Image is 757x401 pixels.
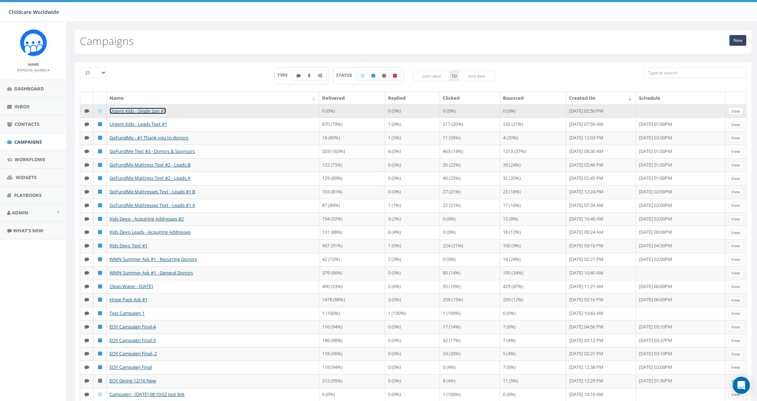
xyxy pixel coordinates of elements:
td: [DATE] 12:29 PM [566,374,636,388]
i: Published [98,297,102,302]
i: Published [98,257,102,262]
i: Published [98,122,102,127]
i: Text SMS [84,122,89,127]
td: [DATE] 03:37PM [636,334,726,347]
td: 429 (47%) [500,280,566,293]
label: Automated Message [314,70,326,81]
td: [DATE] 02:00PM [636,199,726,212]
td: [DATE] 01:00PM [636,172,726,185]
i: Text SMS [84,203,89,208]
a: View [728,148,743,155]
td: [DATE] 12:24 PM [566,185,636,199]
i: Text SMS [84,243,89,248]
td: 24 (20%) [440,347,500,361]
a: View [728,323,743,331]
a: View [728,377,743,385]
i: Text SMS [84,297,89,302]
i: Published [98,351,102,356]
a: Hope Pack Ask #1 [110,296,147,303]
a: Test Campaign 1 [110,310,145,316]
td: 7 (4%) [500,334,566,347]
i: Published [98,189,102,194]
i: Draft [361,74,364,78]
td: [DATE] 06:00PM [636,280,726,293]
a: Urgent Kids - Leads Text #1 [110,121,167,127]
a: EOY Giving 12/16 New [110,377,156,384]
i: Text SMS [84,189,89,194]
i: Text SMS [296,74,301,78]
td: 116 (94%) [319,320,385,334]
i: Text SMS [84,176,89,180]
th: Schedule [636,92,726,104]
td: 0 (0%) [385,361,440,374]
i: Published [98,311,102,316]
i: Published [98,284,102,289]
td: 1 (0%) [385,118,440,131]
i: Published [98,149,102,154]
i: Text SMS [84,311,89,316]
i: Draft [98,392,102,397]
td: 2031 (63%) [319,145,385,158]
a: View [728,242,743,250]
td: [DATE] 02:00PM [636,361,726,374]
i: Published [98,271,102,275]
td: 16 (80%) [319,131,385,145]
h2: Campaigns [80,35,134,47]
i: Text SMS [84,392,89,397]
label: Published [368,70,379,81]
label: Ringless Voice Mail [304,70,315,81]
td: 0 (0%) [385,374,440,388]
td: [DATE] 12:38 PM [566,361,636,374]
td: 11 (5%) [500,374,566,388]
td: 35 (22%) [440,158,500,172]
td: [DATE] 01:00PM [636,118,726,131]
td: [DATE] 03:12 PM [566,334,636,347]
i: Text SMS [84,163,89,167]
a: View [728,229,743,237]
a: GoFundMe Mattresses Text - Leads #1 A [110,202,195,208]
td: 212 (95%) [319,374,385,388]
td: 0 (0%) [440,212,500,226]
td: 195 (34%) [500,266,566,280]
td: 0 (0%) [385,320,440,334]
td: 7 (6%) [500,320,566,334]
i: Published [98,163,102,167]
td: [DATE] 04:56 PM [566,320,636,334]
td: [DATE] 07:34 AM [566,199,636,212]
i: Published [98,325,102,329]
td: [DATE] 01:00PM [636,145,726,158]
td: 5 (4%) [500,347,566,361]
td: 1 (100%) [385,307,440,320]
a: View [728,337,743,345]
a: Clean Water - [DATE] [110,283,153,289]
td: 14 (24%) [500,253,566,266]
td: 463 (14%) [440,145,500,158]
td: 154 (92%) [319,212,385,226]
td: 490 (53%) [319,280,385,293]
td: 8 (4%) [440,374,500,388]
span: STATUS [336,72,357,78]
td: 6 (4%) [385,226,440,239]
td: 23 (18%) [500,185,566,199]
td: 87 (84%) [319,199,385,212]
a: [PERSON_NAME] [17,66,50,73]
input: end date [458,70,496,81]
i: Unpublished [382,74,386,78]
img: Rally_Corp_Icon.png [20,29,47,56]
td: [DATE] 02:21 PM [566,253,636,266]
td: [DATE] 09:24 AM [566,226,636,239]
td: 0 (0%) [385,347,440,361]
span: TYPE [277,72,293,78]
a: EOY Campaign Final-3 [110,337,156,343]
td: 1213 (37%) [500,145,566,158]
td: [DATE] 02:00PM [636,212,726,226]
span: Workflows [15,156,45,163]
td: [DATE] 10:40 AM [566,266,636,280]
td: 0 (0%) [385,334,440,347]
i: Text SMS [84,217,89,221]
td: [DATE] 08:30 AM [566,145,636,158]
td: [DATE] 06:00PM [636,293,726,307]
a: View [728,134,743,142]
td: [DATE] 10:46 AM [566,212,636,226]
i: Text SMS [84,109,89,113]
